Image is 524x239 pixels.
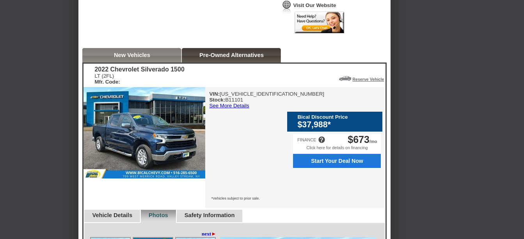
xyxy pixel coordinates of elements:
div: 2022 Chevrolet Silverado 1500 [94,66,184,73]
a: Reserve Vehicle [352,77,384,82]
b: Stock: [209,97,225,103]
a: See More Details [209,103,249,109]
a: New Vehicles [114,52,150,58]
b: Mfr. Code: [94,79,120,85]
img: Icon_LiveChat2.png [295,11,344,33]
div: /mo [348,134,377,145]
b: VIN: [209,91,220,97]
a: Pre-Owned Alternatives [199,52,264,58]
img: Icon_ReserveVehicleCar.png [339,76,351,81]
div: $37,988* [297,120,378,130]
a: Vehicle Details [92,212,132,218]
div: Click here for details on financing [293,145,381,154]
a: next► [202,231,217,237]
span: $673 [348,134,369,145]
div: *Vehicles subject to prior sale. [205,191,385,208]
div: [US_VEHICLE_IDENTIFICATION_NUMBER] B11101 [209,91,324,109]
span: Start Your Deal Now [298,158,377,164]
div: LT (2FL) [94,73,184,85]
span: ► [211,231,216,237]
a: Safety Information [185,212,235,218]
a: Visit Our Website [293,2,336,8]
div: FINANCE [297,137,316,142]
div: Bical Discount Price [297,114,378,120]
img: 2022 Chevrolet Silverado 1500 [83,87,205,178]
a: Photos [149,212,168,218]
